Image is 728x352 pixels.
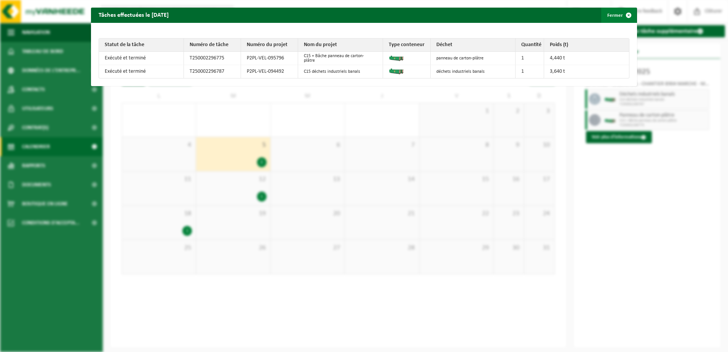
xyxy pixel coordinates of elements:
[601,8,636,23] button: Fermer
[431,52,516,65] td: panneau de carton-plâtre
[389,54,404,61] img: HK-XC-10-GN-00
[298,65,383,78] td: C15 déchets industriels banals
[431,65,516,78] td: déchets industriels banals
[91,8,176,22] h2: Tâches effectuées le [DATE]
[99,38,184,52] th: Statut de la tâche
[544,65,629,78] td: 3,640 t
[544,38,629,52] th: Poids (t)
[389,67,404,75] img: HK-XC-15-GN-00
[241,65,298,78] td: P2PL-VEL-094492
[241,38,298,52] th: Numéro du projet
[241,52,298,65] td: P2PL-VEL-095796
[516,38,544,52] th: Quantité
[516,52,544,65] td: 1
[184,52,241,65] td: T250002296775
[184,38,241,52] th: Numéro de tâche
[99,65,184,78] td: Exécuté et terminé
[184,65,241,78] td: T250002296787
[516,65,544,78] td: 1
[383,38,431,52] th: Type conteneur
[298,38,383,52] th: Nom du projet
[544,52,629,65] td: 4,440 t
[298,52,383,65] td: C15 + Bâche panneau de carton-plâtre
[431,38,516,52] th: Déchet
[99,52,184,65] td: Exécuté et terminé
